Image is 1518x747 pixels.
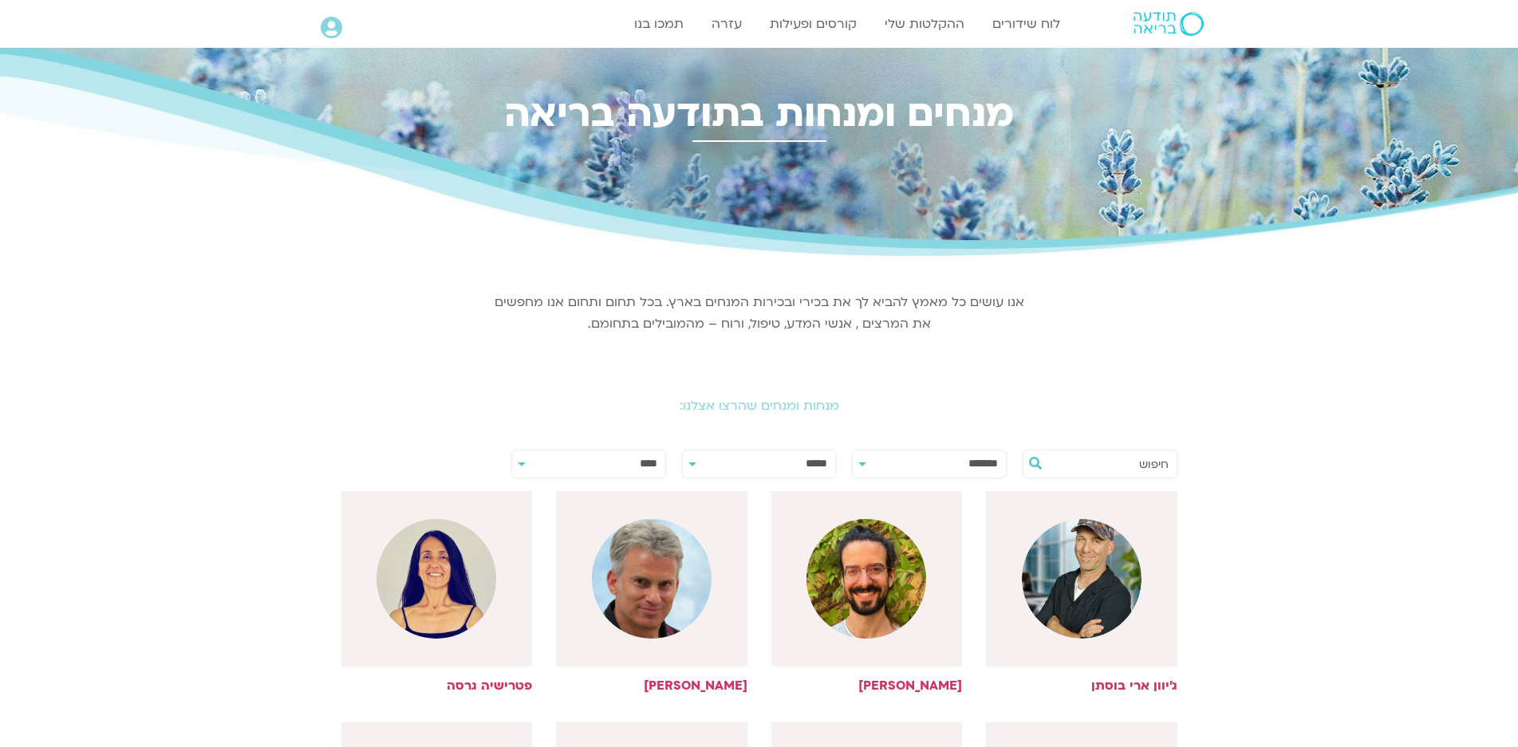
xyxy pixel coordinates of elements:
a: [PERSON_NAME] [771,491,963,693]
a: לוח שידורים [984,9,1068,39]
a: קורסים ופעילות [762,9,865,39]
h6: [PERSON_NAME] [556,678,747,693]
a: ההקלטות שלי [877,9,972,39]
img: %D7%A2%D7%A0%D7%91%D7%A8-%D7%91%D7%A8-%D7%A7%D7%9E%D7%94.png [592,519,712,639]
img: WhatsApp-Image-2025-07-12-at-16.43.23.jpeg [377,519,496,639]
p: אנו עושים כל מאמץ להביא לך את בכירי ובכירות המנחים בארץ. בכל תחום ותחום אנו מחפשים את המרצים , אנ... [492,292,1027,335]
a: ג'יוון ארי בוסתן [986,491,1177,693]
a: [PERSON_NAME] [556,491,747,693]
h2: מנחות ומנחים שהרצו אצלנו: [313,399,1206,413]
a: עזרה [704,9,750,39]
a: פטרישיה גרסה [341,491,533,693]
h6: [PERSON_NAME] [771,678,963,693]
img: %D7%A9%D7%92%D7%91-%D7%94%D7%95%D7%A8%D7%95%D7%91%D7%99%D7%A5.jpg [806,519,926,639]
img: %D7%96%D7%99%D7%95%D7%90%D7%9F-.png [1022,519,1141,639]
h2: מנחים ומנחות בתודעה בריאה [313,92,1206,136]
h6: פטרישיה גרסה [341,678,533,693]
img: תודעה בריאה [1134,12,1204,36]
a: תמכו בנו [626,9,692,39]
h6: ג'יוון ארי בוסתן [986,678,1177,693]
input: חיפוש [1047,450,1169,478]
